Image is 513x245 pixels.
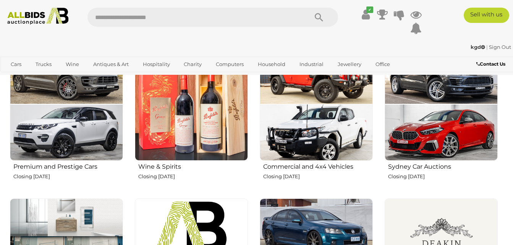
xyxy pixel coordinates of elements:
[6,71,31,83] a: Sports
[300,8,338,27] button: Search
[263,172,373,181] p: Closing [DATE]
[13,161,123,170] h2: Premium and Prestige Cars
[388,172,498,181] p: Closing [DATE]
[384,47,498,192] a: Sydney Car Auctions Closing [DATE]
[259,47,373,192] a: Commercial and 4x4 Vehicles Closing [DATE]
[360,8,371,21] a: ✔
[366,6,373,13] i: ✔
[371,58,395,71] a: Office
[61,58,84,71] a: Wine
[6,58,26,71] a: Cars
[489,44,511,50] a: Sign Out
[464,8,509,23] a: Sell with us
[471,44,485,50] strong: kgd
[134,47,248,192] a: Wine & Spirits Closing [DATE]
[211,58,249,71] a: Computers
[138,58,175,71] a: Hospitality
[88,58,134,71] a: Antiques & Art
[31,58,57,71] a: Trucks
[10,48,123,161] img: Premium and Prestige Cars
[138,172,248,181] p: Closing [DATE]
[4,8,72,25] img: Allbids.com.au
[333,58,366,71] a: Jewellery
[138,161,248,170] h2: Wine & Spirits
[295,58,329,71] a: Industrial
[385,48,498,161] img: Sydney Car Auctions
[476,61,505,67] b: Contact Us
[36,71,100,83] a: [GEOGRAPHIC_DATA]
[179,58,207,71] a: Charity
[260,48,373,161] img: Commercial and 4x4 Vehicles
[476,60,507,68] a: Contact Us
[486,44,488,50] span: |
[135,48,248,161] img: Wine & Spirits
[253,58,290,71] a: Household
[388,161,498,170] h2: Sydney Car Auctions
[471,44,486,50] a: kgd
[263,161,373,170] h2: Commercial and 4x4 Vehicles
[10,47,123,192] a: Premium and Prestige Cars Closing [DATE]
[13,172,123,181] p: Closing [DATE]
